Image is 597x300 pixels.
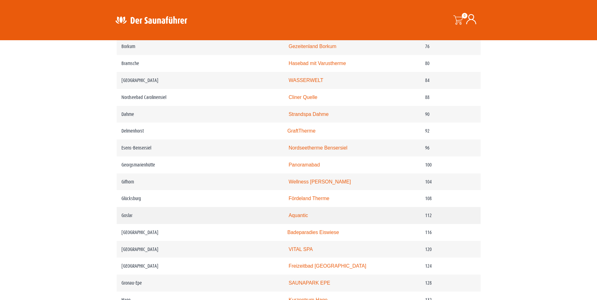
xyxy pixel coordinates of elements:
[289,213,308,218] a: Aquantic
[117,123,283,139] td: Delmenhorst
[462,13,467,19] span: 0
[289,145,347,150] a: Nordseetherme Bensersiel
[420,173,481,190] td: 104
[289,162,320,167] a: Panoramabad
[420,139,481,156] td: 96
[420,224,481,241] td: 116
[117,173,283,190] td: Gifhorn
[117,139,283,156] td: Esens-Bensersiel
[289,263,366,269] a: Freizeitbad [GEOGRAPHIC_DATA]
[289,44,336,49] a: Gezeitenland Borkum
[117,89,283,106] td: Nordseebad Carolinensiel
[289,112,329,117] a: Strandspa Dahme
[420,207,481,224] td: 112
[289,196,329,201] a: Fördeland Therme
[117,72,283,89] td: [GEOGRAPHIC_DATA]
[420,38,481,55] td: 76
[117,241,283,258] td: [GEOGRAPHIC_DATA]
[287,230,339,235] a: Badeparadies Eiswiese
[289,95,317,100] a: Cliner Quelle
[420,275,481,292] td: 128
[420,190,481,207] td: 108
[117,258,283,275] td: [GEOGRAPHIC_DATA]
[289,280,330,286] a: SAUNAPARK EPE
[117,207,283,224] td: Goslar
[289,78,323,83] a: WASSERWELT
[420,258,481,275] td: 124
[289,247,313,252] a: VITAL SPA
[289,179,351,184] a: Wellness [PERSON_NAME]
[117,38,283,55] td: Borkum
[420,106,481,123] td: 90
[117,156,283,173] td: Georgsmarienhütte
[117,224,283,241] td: [GEOGRAPHIC_DATA]
[420,123,481,139] td: 92
[420,156,481,173] td: 100
[420,89,481,106] td: 88
[117,275,283,292] td: Gronau-Epe
[117,190,283,207] td: Glücksburg
[289,61,346,66] a: Hasebad mit Varustherme
[420,72,481,89] td: 84
[117,55,283,72] td: Bramsche
[420,241,481,258] td: 120
[117,106,283,123] td: Dahme
[420,55,481,72] td: 80
[287,128,316,134] a: GraftTherme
